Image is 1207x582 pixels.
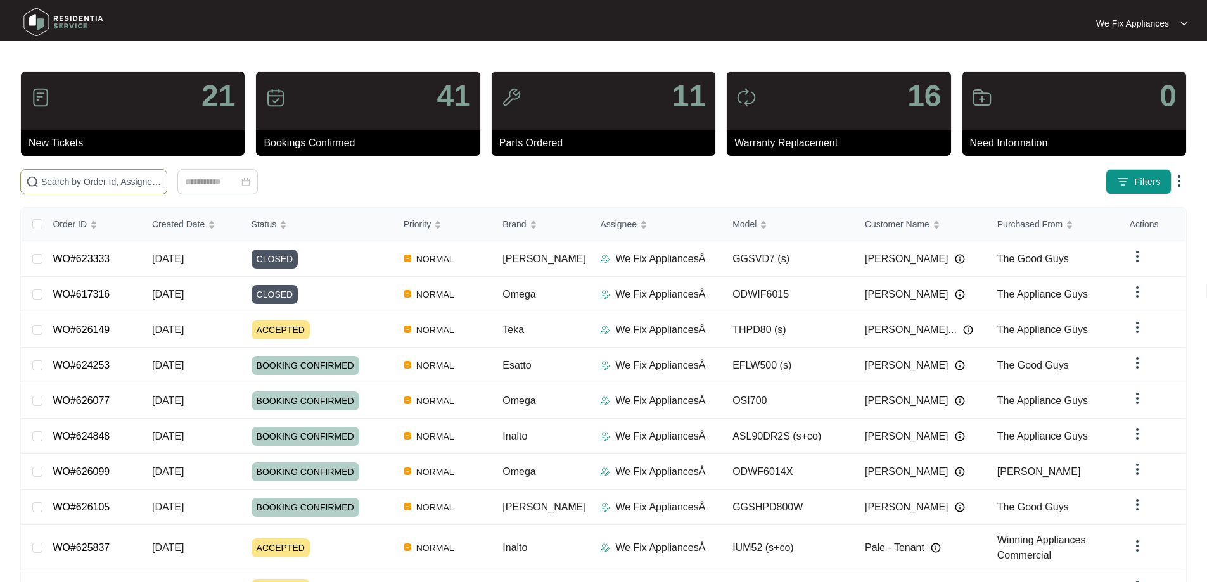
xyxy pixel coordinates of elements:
[53,466,110,477] a: WO#626099
[987,208,1120,241] th: Purchased From
[252,356,359,375] span: BOOKING CONFIRMED
[955,396,965,406] img: Info icon
[600,502,610,512] img: Assigner Icon
[53,217,87,231] span: Order ID
[53,289,110,300] a: WO#617316
[615,358,705,373] p: We Fix AppliancesÂ
[997,217,1063,231] span: Purchased From
[997,431,1088,441] span: The Appliance Guys
[252,538,310,557] span: ACCEPTED
[955,467,965,477] img: Info icon
[502,466,535,477] span: Omega
[722,454,855,490] td: ODWF6014X
[411,322,459,338] span: NORMAL
[492,208,590,241] th: Brand
[615,429,705,444] p: We Fix AppliancesÂ
[252,285,298,304] span: CLOSED
[1116,175,1129,188] img: filter icon
[152,431,184,441] span: [DATE]
[907,81,941,111] p: 16
[404,543,411,551] img: Vercel Logo
[600,289,610,300] img: Assigner Icon
[502,217,526,231] span: Brand
[865,287,948,302] span: [PERSON_NAME]
[997,324,1088,335] span: The Appliance Guys
[411,287,459,302] span: NORMAL
[615,287,705,302] p: We Fix AppliancesÂ
[1134,175,1161,189] span: Filters
[865,500,948,515] span: [PERSON_NAME]
[615,322,705,338] p: We Fix AppliancesÂ
[53,542,110,553] a: WO#625837
[241,208,393,241] th: Status
[404,290,411,298] img: Vercel Logo
[732,217,757,231] span: Model
[600,431,610,441] img: Assigner Icon
[865,322,957,338] span: [PERSON_NAME]...
[152,289,184,300] span: [DATE]
[997,395,1088,406] span: The Appliance Guys
[499,136,715,151] p: Parts Ordered
[26,175,39,188] img: search-icon
[590,208,722,241] th: Assignee
[1130,320,1145,335] img: dropdown arrow
[955,502,965,512] img: Info icon
[404,255,411,262] img: Vercel Logo
[252,217,277,231] span: Status
[1172,174,1187,189] img: dropdown arrow
[600,543,610,553] img: Assigner Icon
[600,254,610,264] img: Assigner Icon
[1159,81,1177,111] p: 0
[1096,17,1169,30] p: We Fix Appliances
[252,462,359,481] span: BOOKING CONFIRMED
[411,251,459,267] span: NORMAL
[963,325,973,335] img: Info icon
[142,208,241,241] th: Created Date
[955,431,965,441] img: Info icon
[865,429,948,444] span: [PERSON_NAME]
[997,253,1069,264] span: The Good Guys
[404,467,411,475] img: Vercel Logo
[722,525,855,571] td: IUM52 (s+co)
[1106,169,1172,194] button: filter iconFilters
[252,320,310,339] span: ACCEPTED
[252,427,359,446] span: BOOKING CONFIRMED
[53,324,110,335] a: WO#626149
[997,360,1069,370] span: The Good Guys
[29,136,245,151] p: New Tickets
[722,277,855,312] td: ODWIF6015
[411,429,459,444] span: NORMAL
[42,208,142,241] th: Order ID
[152,324,184,335] span: [DATE]
[955,254,965,264] img: Info icon
[393,208,493,241] th: Priority
[404,361,411,369] img: Vercel Logo
[252,498,359,517] span: BOOKING CONFIRMED
[152,360,184,370] span: [DATE]
[1130,538,1145,554] img: dropdown arrow
[411,464,459,479] span: NORMAL
[615,393,705,408] p: We Fix AppliancesÂ
[53,431,110,441] a: WO#624848
[152,253,184,264] span: [DATE]
[264,136,480,151] p: Bookings Confirmed
[615,464,705,479] p: We Fix AppliancesÂ
[615,540,705,555] p: We Fix AppliancesÂ
[201,81,235,111] p: 21
[411,540,459,555] span: NORMAL
[722,383,855,419] td: OSI700
[152,395,184,406] span: [DATE]
[502,253,586,264] span: [PERSON_NAME]
[734,136,950,151] p: Warranty Replacement
[404,503,411,510] img: Vercel Logo
[502,431,527,441] span: Inalto
[997,289,1088,300] span: The Appliance Guys
[600,217,637,231] span: Assignee
[1130,284,1145,300] img: dropdown arrow
[30,87,51,108] img: icon
[736,87,757,108] img: icon
[152,502,184,512] span: [DATE]
[265,87,286,108] img: icon
[53,360,110,370] a: WO#624253
[955,289,965,300] img: Info icon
